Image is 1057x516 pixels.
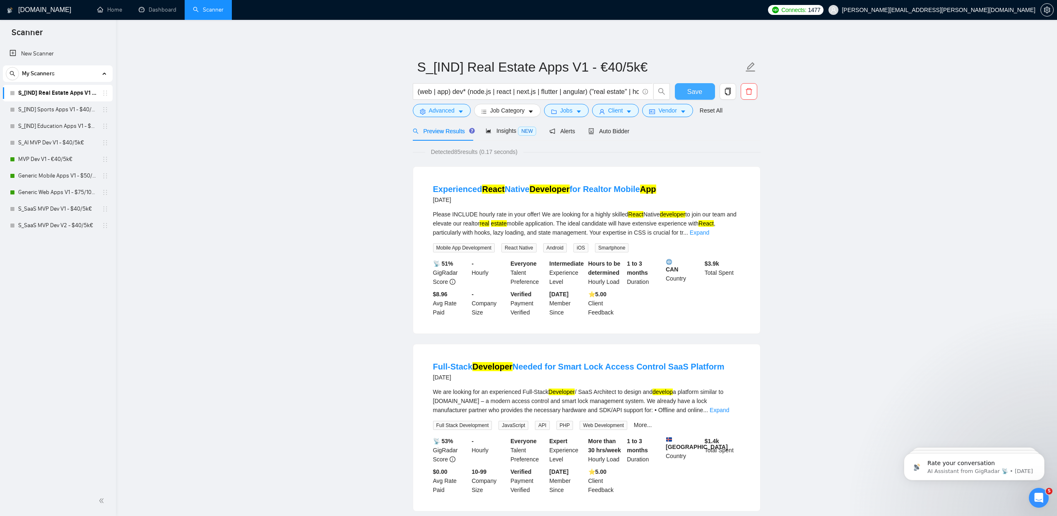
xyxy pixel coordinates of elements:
[700,106,722,115] a: Reset All
[625,437,664,464] div: Duration
[705,438,719,444] b: $ 1.4k
[433,387,740,415] div: We are looking for an experienced Full-Stack / SaaS Architect to design and a platform similar to...
[509,467,548,494] div: Payment Verified
[413,128,419,134] span: search
[510,291,532,298] b: Verified
[576,108,582,115] span: caret-down
[643,89,648,94] span: info-circle
[588,260,621,276] b: Hours to be determined
[99,497,107,505] span: double-left
[551,108,557,115] span: folder
[549,389,575,395] mark: Developer
[548,467,587,494] div: Member Since
[433,260,453,267] b: 📡 51%
[573,243,588,252] span: iOS
[628,211,643,218] mark: React
[543,243,567,252] span: Android
[698,220,714,227] mark: React
[18,168,97,184] a: Generic Mobile Apps V1 - $50/5k€
[18,118,97,134] a: S_[IND] Education Apps V1 - $40/5k€
[703,407,708,413] span: ...
[433,362,725,371] a: Full-StackDeveloperNeeded for Smart Lock Access Control SaaS Platform
[102,206,108,212] span: holder
[608,106,623,115] span: Client
[690,229,709,236] a: Expand
[625,259,664,286] div: Duration
[587,467,626,494] div: Client Feedback
[470,290,509,317] div: Company Size
[450,456,455,462] span: info-circle
[666,437,672,442] img: 🇮🇸
[627,260,648,276] b: 1 to 3 months
[22,65,55,82] span: My Scanners
[588,291,607,298] b: ⭐️ 5.00
[741,83,757,100] button: delete
[479,220,489,227] mark: real
[498,421,528,430] span: JavaScript
[102,106,108,113] span: holder
[491,220,507,227] mark: estate
[418,86,639,97] input: Search Freelance Jobs...
[139,6,176,13] a: dashboardDashboard
[666,437,728,450] b: [GEOGRAPHIC_DATA]
[470,467,509,494] div: Company Size
[10,46,106,62] a: New Scanner
[530,185,570,194] mark: Developer
[431,467,470,494] div: Avg Rate Paid
[470,437,509,464] div: Hourly
[664,259,703,286] div: Country
[549,128,575,134] span: Alerts
[18,134,97,151] a: S_AI MVP Dev V1 - $40/5k€
[587,259,626,286] div: Hourly Load
[433,243,495,252] span: Mobile App Development
[548,290,587,317] div: Member Since
[772,7,779,13] img: upwork-logo.png
[720,88,736,95] span: copy
[634,422,652,428] a: More...
[509,259,548,286] div: Talent Preference
[1046,488,1052,494] span: 5
[433,421,492,430] span: Full Stack Development
[433,195,656,205] div: [DATE]
[627,438,648,454] b: 1 to 3 months
[472,260,474,267] b: -
[781,5,806,14] span: Connects:
[703,437,742,464] div: Total Spent
[556,421,573,430] span: PHP
[710,407,729,413] a: Expand
[482,185,504,194] mark: React
[97,6,122,13] a: homeHome
[548,437,587,464] div: Experience Level
[3,46,113,62] li: New Scanner
[102,222,108,229] span: holder
[518,127,536,136] span: NEW
[1029,488,1049,508] iframe: Intercom live chat
[549,468,568,475] b: [DATE]
[560,106,573,115] span: Jobs
[490,106,525,115] span: Job Category
[472,438,474,444] b: -
[102,90,108,96] span: holder
[652,389,673,395] mark: develop
[683,229,688,236] span: ...
[413,128,472,134] span: Preview Results
[666,259,672,265] img: 🌐
[544,104,589,117] button: folderJobscaret-down
[431,437,470,464] div: GigRadar Score
[433,372,725,382] div: [DATE]
[549,291,568,298] b: [DATE]
[433,468,448,475] b: $0.00
[831,7,836,13] span: user
[509,437,548,464] div: Talent Preference
[588,468,607,475] b: ⭐️ 5.00
[6,67,19,80] button: search
[588,128,629,134] span: Auto Bidder
[687,86,702,97] span: Save
[510,468,532,475] b: Verified
[680,108,686,115] span: caret-down
[741,88,757,95] span: delete
[474,104,541,117] button: barsJob Categorycaret-down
